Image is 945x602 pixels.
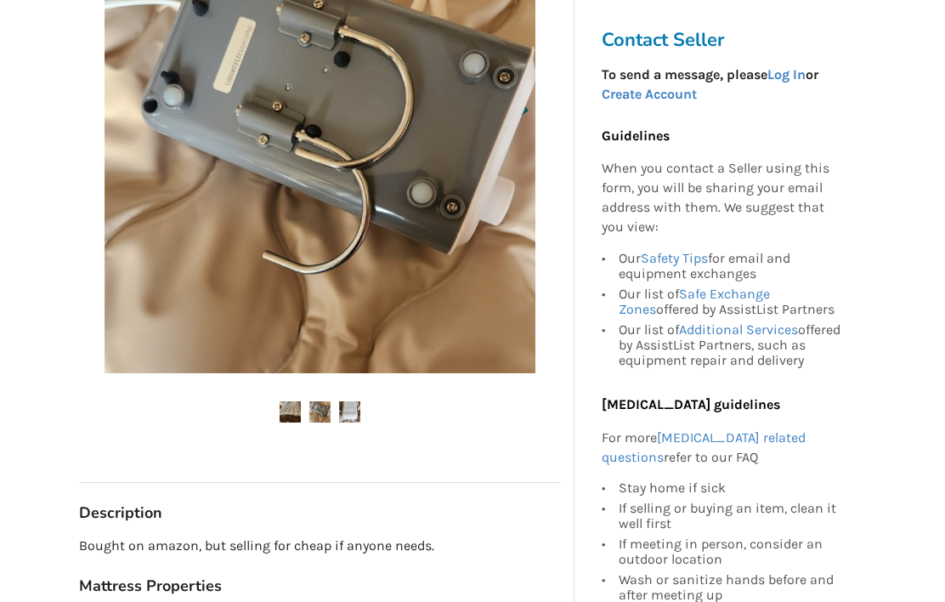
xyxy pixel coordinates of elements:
img: anti-bedsore mattress-mattress-bedroom equipment-white rock-assistlist-listing [309,402,331,423]
a: Safety Tips [641,250,708,266]
div: Stay home if sick [619,481,845,499]
a: Log In [767,66,806,82]
div: Our list of offered by AssistList Partners, such as equipment repair and delivery [619,320,845,368]
p: Bought on amazon, but selling for cheap if anyone needs. [79,537,561,557]
h3: Contact Seller [602,28,853,52]
img: anti-bedsore mattress-mattress-bedroom equipment-white rock-assistlist-listing [339,402,360,423]
p: For more refer to our FAQ [602,429,845,468]
img: anti-bedsore mattress-mattress-bedroom equipment-white rock-assistlist-listing [280,402,301,423]
a: Additional Services [679,321,798,338]
strong: To send a message, please or [602,66,818,102]
a: [MEDICAL_DATA] related questions [602,429,806,465]
b: [MEDICAL_DATA] guidelines [602,396,780,412]
h3: Mattress Properties [79,577,561,597]
h3: Description [79,504,561,524]
a: Safe Exchange Zones [619,286,770,317]
a: Create Account [602,86,697,102]
div: Our list of offered by AssistList Partners [619,284,845,320]
div: If meeting in person, consider an outdoor location [619,535,845,571]
div: Our for email and equipment exchanges [619,251,845,284]
p: When you contact a Seller using this form, you will be sharing your email address with them. We s... [602,160,845,237]
div: If selling or buying an item, clean it well first [619,499,845,535]
b: Guidelines [602,128,670,144]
